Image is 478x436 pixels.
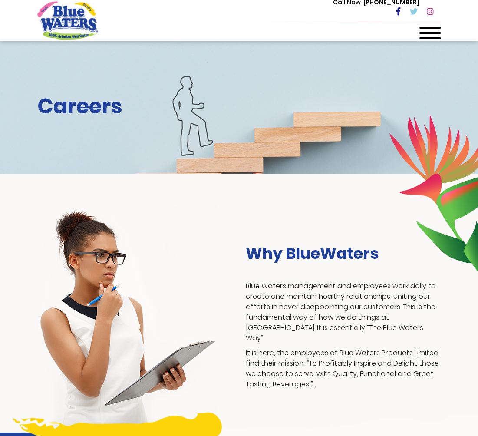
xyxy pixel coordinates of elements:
p: It is here, the employees of Blue Waters Products Limited find their mission, “To Profitably Insp... [246,348,441,390]
a: store logo [37,1,98,40]
img: career-intro-leaves.png [389,114,478,271]
h2: Careers [37,94,441,119]
img: career-girl-image.png [37,205,217,433]
h3: Why BlueWaters [246,244,441,263]
p: Blue Waters management and employees work daily to create and maintain healthy relationships, uni... [246,281,441,344]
